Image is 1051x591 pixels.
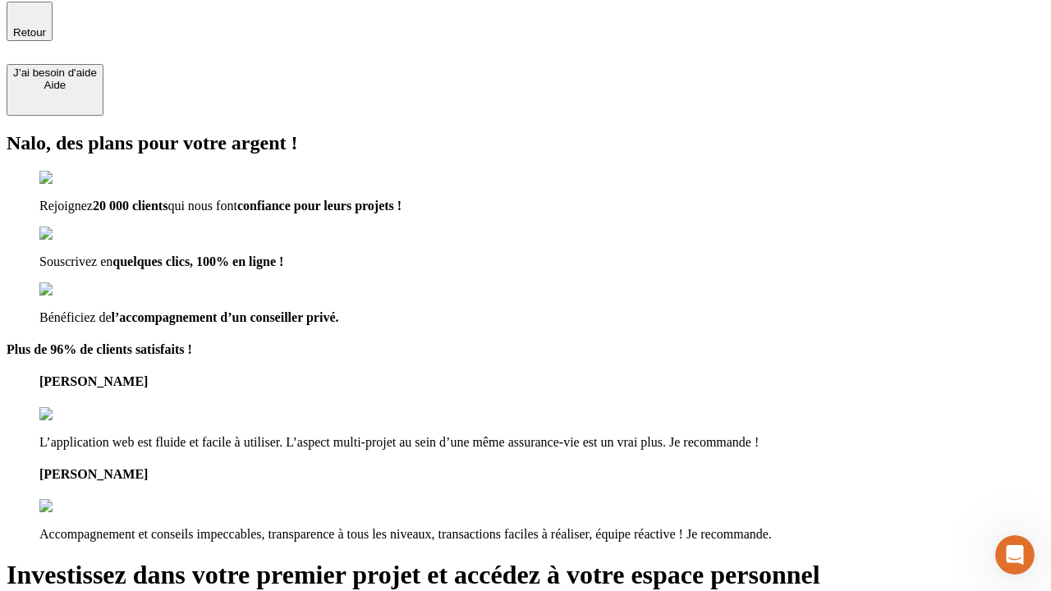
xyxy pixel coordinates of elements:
[237,199,402,213] span: confiance pour leurs projets !
[39,374,1044,389] h4: [PERSON_NAME]
[39,467,1044,482] h4: [PERSON_NAME]
[112,254,283,268] span: quelques clics, 100% en ligne !
[39,282,110,297] img: checkmark
[39,407,121,422] img: reviews stars
[39,171,110,186] img: checkmark
[39,435,1044,450] p: L’application web est fluide et facile à utiliser. L’aspect multi-projet au sein d’une même assur...
[13,79,97,91] div: Aide
[7,342,1044,357] h4: Plus de 96% de clients satisfaits !
[93,199,168,213] span: 20 000 clients
[7,64,103,116] button: J’ai besoin d'aideAide
[39,227,110,241] img: checkmark
[995,535,1035,575] iframe: Intercom live chat
[168,199,236,213] span: qui nous font
[13,26,46,39] span: Retour
[39,199,93,213] span: Rejoignez
[39,527,1044,542] p: Accompagnement et conseils impeccables, transparence à tous les niveaux, transactions faciles à r...
[7,560,1044,590] h1: Investissez dans votre premier projet et accédez à votre espace personnel
[39,254,112,268] span: Souscrivez en
[7,132,1044,154] h2: Nalo, des plans pour votre argent !
[7,2,53,41] button: Retour
[39,310,112,324] span: Bénéficiez de
[112,310,339,324] span: l’accompagnement d’un conseiller privé.
[13,66,97,79] div: J’ai besoin d'aide
[39,499,121,514] img: reviews stars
